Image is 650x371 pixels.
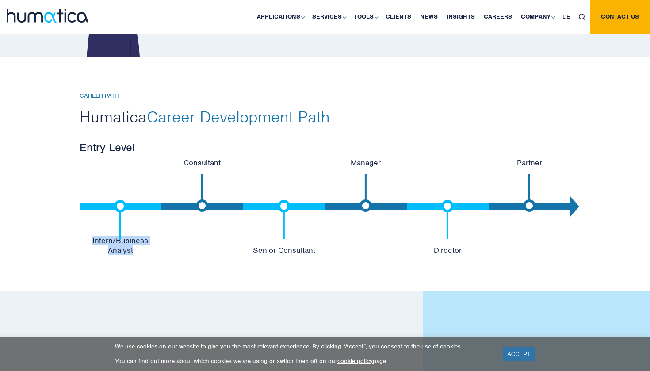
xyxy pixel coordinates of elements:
p: Manager [325,158,407,168]
p: Intern/Business Analyst [80,236,161,255]
h2: Humatica [80,107,570,127]
img: b_line [441,200,454,238]
p: Consultant [161,158,243,168]
p: We use cookies on our website to give you the most relevant experience. By clicking “Accept”, you... [115,343,492,350]
img: Polygon [570,195,579,218]
p: You can find out more about which cookies we are using or switch them off on our page. [115,357,492,365]
p: Director [407,245,489,255]
img: b_line [114,200,126,238]
img: b_line2 [196,174,208,212]
img: b_line2 [359,174,372,212]
a: ACCEPT [503,347,535,361]
img: b_line2 [523,174,535,212]
p: Senior Consultant [243,245,325,255]
span: DE [562,13,570,20]
img: search_icon [579,14,585,20]
span: Career Development Path [147,107,330,127]
h6: CAREER PATH [80,92,570,100]
h3: Entry Level [80,140,570,154]
a: cookie policy [337,357,373,365]
img: logo [7,9,88,23]
p: Partner [489,158,570,168]
img: b_line [278,200,290,238]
